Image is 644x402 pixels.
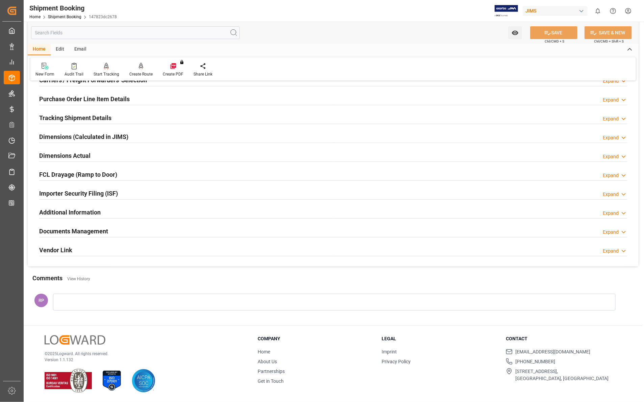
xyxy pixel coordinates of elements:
[28,44,51,55] div: Home
[29,15,41,19] a: Home
[382,359,411,364] a: Privacy Policy
[39,151,91,160] h2: Dimensions Actual
[39,170,117,179] h2: FCL Drayage (Ramp to Door)
[48,15,81,19] a: Shipment Booking
[65,71,83,77] div: Audit Trail
[523,4,590,17] button: JIMS
[45,357,241,363] p: Version 1.1.132
[515,358,555,365] span: [PHONE_NUMBER]
[382,349,397,354] a: Imprint
[258,335,373,342] h3: Company
[606,3,621,19] button: Help Center
[258,359,277,364] a: About Us
[603,96,619,104] div: Expand
[35,71,54,77] div: New Form
[39,227,108,236] h2: Documents Management
[603,172,619,179] div: Expand
[39,113,111,122] h2: Tracking Shipment Details
[31,26,240,39] input: Search Fields
[32,274,62,283] h2: Comments
[39,189,118,198] h2: Importer Security Filing (ISF)
[603,78,619,85] div: Expand
[515,368,609,382] span: [STREET_ADDRESS], [GEOGRAPHIC_DATA], [GEOGRAPHIC_DATA]
[45,369,92,393] img: ISO 9001 & ISO 14001 Certification
[515,348,590,355] span: [EMAIL_ADDRESS][DOMAIN_NAME]
[258,378,284,384] a: Get in Touch
[38,298,44,303] span: RP
[382,335,498,342] h3: Legal
[585,26,632,39] button: SAVE & NEW
[530,26,577,39] button: SAVE
[194,71,212,77] div: Share Link
[132,369,155,393] img: AICPA SOC
[508,26,522,39] button: open menu
[523,6,588,16] div: JIMS
[45,335,105,345] img: Logward Logo
[603,115,619,122] div: Expand
[594,39,624,44] span: Ctrl/CMD + Shift + S
[603,153,619,160] div: Expand
[100,369,124,393] img: ISO 27001 Certification
[258,349,270,354] a: Home
[39,132,128,141] h2: Dimensions (Calculated in JIMS)
[39,246,72,255] h2: Vendor Link
[495,5,518,17] img: Exertis%20JAM%20-%20Email%20Logo.jpg_1722504956.jpg
[545,39,564,44] span: Ctrl/CMD + S
[51,44,69,55] div: Edit
[603,210,619,217] div: Expand
[258,369,285,374] a: Partnerships
[29,3,117,13] div: Shipment Booking
[67,277,90,281] a: View History
[45,351,241,357] p: © 2025 Logward. All rights reserved.
[603,134,619,141] div: Expand
[39,94,130,104] h2: Purchase Order Line Item Details
[94,71,119,77] div: Start Tracking
[129,71,153,77] div: Create Route
[506,335,622,342] h3: Contact
[603,248,619,255] div: Expand
[69,44,92,55] div: Email
[39,208,101,217] h2: Additional Information
[603,229,619,236] div: Expand
[590,3,606,19] button: show 0 new notifications
[603,191,619,198] div: Expand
